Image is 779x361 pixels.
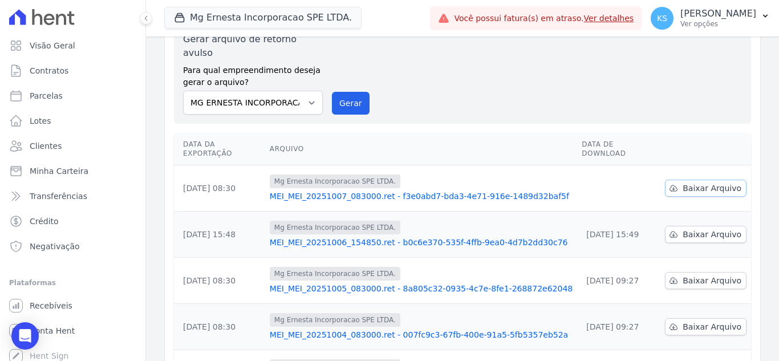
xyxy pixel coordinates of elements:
span: Recebíveis [30,300,72,311]
span: Baixar Arquivo [683,321,741,332]
a: MEI_MEI_20251006_154850.ret - b0c6e370-535f-4ffb-9ea0-4d7b2dd30c76 [270,237,573,248]
a: Baixar Arquivo [665,226,746,243]
a: Ver detalhes [584,14,634,23]
span: Transferências [30,190,87,202]
span: Mg Ernesta Incorporacao SPE LTDA. [270,313,400,327]
span: Mg Ernesta Incorporacao SPE LTDA. [270,267,400,281]
span: Conta Hent [30,325,75,336]
a: Baixar Arquivo [665,180,746,197]
th: Data da Exportação [174,133,265,165]
a: Baixar Arquivo [665,318,746,335]
span: Clientes [30,140,62,152]
a: Baixar Arquivo [665,272,746,289]
td: [DATE] 08:30 [174,304,265,350]
td: [DATE] 08:30 [174,258,265,304]
span: Baixar Arquivo [683,275,741,286]
span: Mg Ernesta Incorporacao SPE LTDA. [270,221,400,234]
td: [DATE] 15:49 [577,212,660,258]
a: MEI_MEI_20251004_083000.ret - 007fc9c3-67fb-400e-91a5-5fb5357eb52a [270,329,573,340]
span: Negativação [30,241,80,252]
span: Baixar Arquivo [683,229,741,240]
a: Visão Geral [5,34,141,57]
button: Mg Ernesta Incorporacao SPE LTDA. [164,7,362,29]
a: Transferências [5,185,141,208]
th: Arquivo [265,133,577,165]
span: KS [657,14,667,22]
td: [DATE] 15:48 [174,212,265,258]
div: Plataformas [9,276,136,290]
p: Ver opções [680,19,756,29]
a: Parcelas [5,84,141,107]
a: Minha Carteira [5,160,141,182]
a: Contratos [5,59,141,82]
a: Recebíveis [5,294,141,317]
a: MEI_MEI_20251007_083000.ret - f3e0abd7-bda3-4e71-916e-1489d32baf5f [270,190,573,202]
span: Baixar Arquivo [683,182,741,194]
span: Contratos [30,65,68,76]
td: [DATE] 09:27 [577,258,660,304]
td: [DATE] 08:30 [174,165,265,212]
div: Open Intercom Messenger [11,322,39,350]
a: Conta Hent [5,319,141,342]
span: Parcelas [30,90,63,102]
a: Crédito [5,210,141,233]
span: Crédito [30,216,59,227]
p: [PERSON_NAME] [680,8,756,19]
span: Minha Carteira [30,165,88,177]
button: KS [PERSON_NAME] Ver opções [642,2,779,34]
button: Gerar [332,92,370,115]
span: Mg Ernesta Incorporacao SPE LTDA. [270,175,400,188]
span: Visão Geral [30,40,75,51]
td: [DATE] 09:27 [577,304,660,350]
label: Gerar arquivo de retorno avulso [183,33,323,60]
a: Negativação [5,235,141,258]
a: Clientes [5,135,141,157]
span: Lotes [30,115,51,127]
a: MEI_MEI_20251005_083000.ret - 8a805c32-0935-4c7e-8fe1-268872e62048 [270,283,573,294]
th: Data de Download [577,133,660,165]
span: Você possui fatura(s) em atraso. [454,13,634,25]
a: Lotes [5,109,141,132]
label: Para qual empreendimento deseja gerar o arquivo? [183,60,323,88]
